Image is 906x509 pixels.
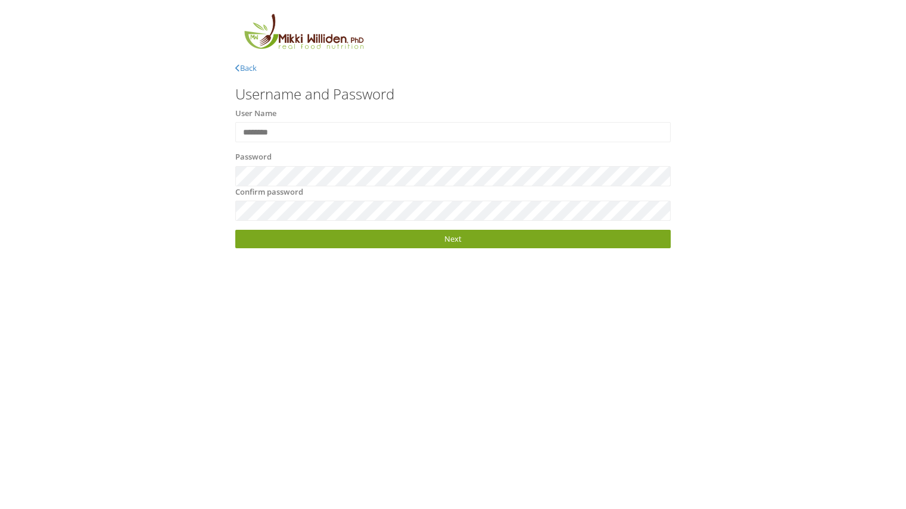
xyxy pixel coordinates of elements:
h3: Username and Password [235,86,671,102]
img: MikkiLogoMain.png [235,12,371,57]
label: User Name [235,108,276,120]
label: Password [235,151,272,163]
a: Next [235,230,671,248]
a: Back [235,63,257,73]
label: Confirm password [235,186,303,198]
